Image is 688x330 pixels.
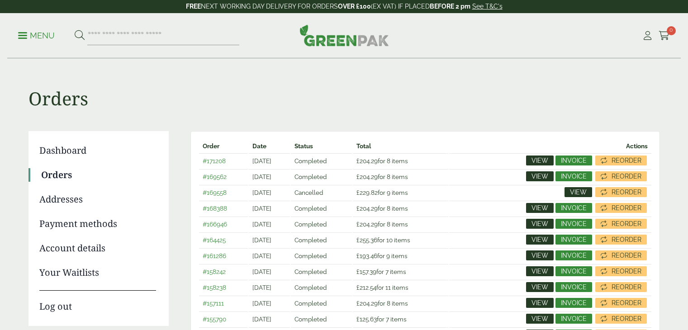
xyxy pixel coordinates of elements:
[526,203,554,213] a: View
[18,30,55,39] a: Menu
[531,316,548,322] span: View
[353,311,448,326] td: for 7 items
[472,3,503,10] a: See T&C's
[595,219,647,229] a: Reorder
[203,268,226,275] a: #158242
[203,252,226,259] a: #161286
[555,298,592,308] a: Invoice
[555,156,592,165] a: Invoice
[595,171,647,181] a: Reorder
[555,235,592,245] a: Invoice
[561,316,587,322] span: Invoice
[39,290,156,313] a: Log out
[531,252,548,259] span: View
[561,157,587,164] span: Invoice
[291,185,352,200] td: Cancelled
[526,235,554,245] a: View
[186,3,201,10] strong: FREE
[526,298,554,308] a: View
[595,266,647,276] a: Reorder
[612,316,641,322] span: Reorder
[612,268,641,274] span: Reorder
[18,30,55,41] p: Menu
[356,142,371,150] span: Total
[291,264,352,279] td: Completed
[659,31,670,40] i: Cart
[531,300,548,306] span: View
[561,173,587,179] span: Invoice
[561,300,587,306] span: Invoice
[526,250,554,260] a: View
[291,232,352,247] td: Completed
[39,266,156,279] a: Your Waitlists
[659,29,670,42] a: 0
[561,236,587,243] span: Invoice
[526,266,554,276] a: View
[595,298,647,308] a: Reorder
[526,171,554,181] a: View
[356,236,377,244] span: 255.36
[561,284,587,290] span: Invoice
[252,284,271,291] time: [DATE]
[612,284,641,290] span: Reorder
[595,235,647,245] a: Reorder
[555,266,592,276] a: Invoice
[291,311,352,326] td: Completed
[531,157,548,164] span: View
[356,173,378,180] span: 204.29
[353,153,448,168] td: for 8 items
[39,217,156,231] a: Payment methods
[626,142,648,150] span: Actions
[299,24,389,46] img: GreenPak Supplies
[203,189,227,196] a: #169558
[531,236,548,243] span: View
[612,173,641,179] span: Reorder
[203,300,224,307] a: #157111
[356,300,360,307] span: £
[291,296,352,311] td: Completed
[252,300,271,307] time: [DATE]
[252,173,271,180] time: [DATE]
[561,252,587,259] span: Invoice
[561,268,587,274] span: Invoice
[526,282,554,292] a: View
[203,316,226,323] a: #155790
[356,284,360,291] span: £
[356,205,360,212] span: £
[203,205,227,212] a: #168388
[356,173,360,180] span: £
[39,193,156,206] a: Addresses
[612,221,641,227] span: Reorder
[642,31,653,40] i: My Account
[356,316,360,323] span: £
[291,153,352,168] td: Completed
[595,203,647,213] a: Reorder
[531,284,548,290] span: View
[203,142,219,150] span: Order
[353,280,448,295] td: for 11 items
[353,185,448,200] td: for 9 items
[356,189,378,196] span: 229.82
[531,205,548,211] span: View
[531,221,548,227] span: View
[356,284,376,291] span: 212.54
[252,236,271,244] time: [DATE]
[39,241,156,255] a: Account details
[203,236,226,244] a: #164425
[338,3,371,10] strong: OVER £100
[356,252,360,259] span: £
[595,187,647,197] a: Reorder
[353,296,448,311] td: for 8 items
[570,189,587,195] span: View
[531,268,548,274] span: View
[291,217,352,231] td: Completed
[356,157,378,165] span: 204.29
[356,268,360,275] span: £
[353,232,448,247] td: for 10 items
[526,156,554,165] a: View
[252,142,266,150] span: Date
[595,314,647,324] a: Reorder
[356,205,378,212] span: 204.29
[203,284,226,291] a: #158238
[39,144,156,157] a: Dashboard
